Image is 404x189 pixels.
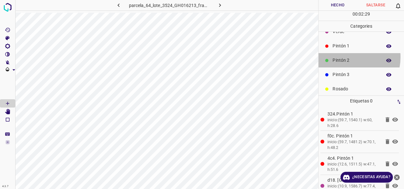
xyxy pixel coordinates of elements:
button: Cerrar Ayuda [393,172,401,183]
p: Pintón 1 [333,43,379,49]
a: ¿Necesitas ayuda? [340,172,393,183]
font: 00 [353,11,358,17]
font: 29 [365,11,370,17]
p: Rosado [333,86,379,92]
div: Pintón 1 [319,39,404,53]
div: Rosado [319,82,404,96]
p: Verde [333,28,379,35]
font: Etiquetas 0 [350,98,373,103]
p: Pintón 3 [333,71,379,78]
font: inicio:(59.7, 1540.1) w:60, h:28.6 [327,118,373,128]
div: Pintón 2 [319,53,404,67]
font: 02 [359,11,364,17]
div: Pintón 3 [319,67,404,82]
div: Verde [319,24,404,39]
p: f0c. Pintón 1 [327,133,380,139]
div: 4.3.7 [1,184,10,189]
p: Categories [319,21,404,31]
p: d18. [GEOGRAPHIC_DATA] [327,177,380,184]
font: inicio:(59.7, 1481.2) w:70.1, h:48.2 [327,140,376,150]
font: inicio:(12.6, 1511.5) w:47.1, h:51.6 [327,162,376,172]
h6: parcela_64_lote_3524_GH016213_frame_00218_210910.jpg [129,2,210,10]
font: ¿Necesitas ayuda? [352,174,390,180]
img: logotipo [2,2,13,13]
div: : : [353,11,370,21]
p: 4c4. Pintón 1 [327,155,380,162]
p: 324.Pintón 1 [327,111,380,117]
p: Pintón 2 [333,57,379,64]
